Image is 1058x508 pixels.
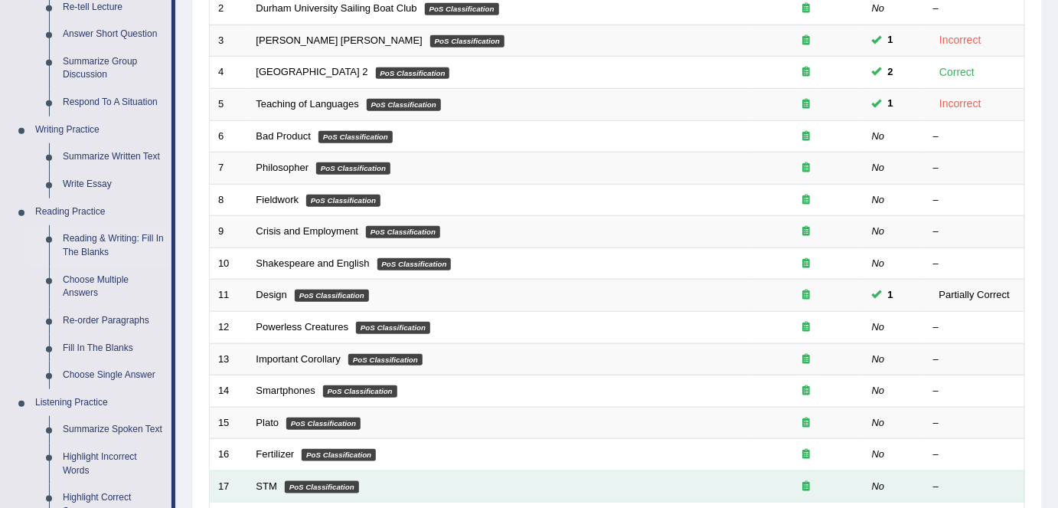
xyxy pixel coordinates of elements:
a: Design [256,289,287,300]
td: 12 [210,311,248,343]
a: Highlight Incorrect Words [56,444,171,484]
a: Fill In The Blanks [56,335,171,362]
div: Exam occurring question [757,225,855,239]
span: You can still take this question [882,32,900,48]
em: No [872,480,885,492]
div: – [933,416,1016,431]
em: No [872,194,885,205]
em: PoS Classification [306,195,380,207]
div: Exam occurring question [757,161,855,175]
em: No [872,417,885,428]
div: Exam occurring question [757,447,855,462]
span: You can still take this question [882,96,900,112]
em: No [872,2,885,14]
td: 10 [210,247,248,280]
a: Listening Practice [28,389,171,417]
a: Important Corollary [256,353,341,365]
div: Exam occurring question [757,2,855,16]
em: No [872,225,885,237]
em: PoS Classification [318,131,393,143]
em: No [872,162,885,173]
td: 8 [210,184,248,216]
td: 11 [210,280,248,312]
a: Fieldwork [256,194,299,205]
div: Exam occurring question [757,416,855,431]
a: Summarize Spoken Text [56,416,171,444]
span: You can still take this question [882,64,900,80]
a: Write Essay [56,171,171,198]
a: Answer Short Question [56,21,171,48]
a: [PERSON_NAME] [PERSON_NAME] [256,34,423,46]
div: – [933,129,1016,144]
td: 14 [210,375,248,408]
em: No [872,353,885,365]
a: [GEOGRAPHIC_DATA] 2 [256,66,368,77]
div: – [933,257,1016,271]
a: Teaching of Languages [256,98,359,110]
a: Summarize Written Text [56,143,171,171]
em: PoS Classification [425,3,499,15]
a: Writing Practice [28,116,171,144]
div: Exam occurring question [757,257,855,271]
a: Philosopher [256,162,309,173]
a: Choose Single Answer [56,362,171,389]
em: PoS Classification [302,449,376,461]
em: PoS Classification [366,226,440,238]
em: PoS Classification [285,481,359,493]
td: 17 [210,470,248,503]
div: – [933,384,1016,398]
em: PoS Classification [367,99,441,111]
a: Bad Product [256,130,312,142]
a: Reading Practice [28,198,171,226]
td: 9 [210,216,248,248]
em: No [872,448,885,460]
a: Powerless Creatures [256,321,349,333]
a: Summarize Group Discussion [56,48,171,89]
div: – [933,447,1016,462]
div: – [933,320,1016,335]
em: PoS Classification [295,290,369,302]
em: No [872,257,885,269]
div: – [933,2,1016,16]
td: 6 [210,120,248,152]
div: Incorrect [933,31,988,49]
div: – [933,225,1016,239]
div: Exam occurring question [757,320,855,335]
div: – [933,480,1016,494]
div: – [933,161,1016,175]
div: Partially Correct [933,287,1016,303]
em: PoS Classification [377,258,452,270]
a: Choose Multiple Answers [56,267,171,307]
em: No [872,321,885,333]
div: Exam occurring question [757,352,855,367]
td: 13 [210,343,248,375]
span: You can still take this question [882,287,900,303]
em: No [872,385,885,396]
td: 4 [210,57,248,89]
td: 3 [210,25,248,57]
em: No [872,130,885,142]
em: PoS Classification [323,385,397,398]
em: PoS Classification [376,67,450,80]
div: Exam occurring question [757,288,855,303]
div: Exam occurring question [757,480,855,494]
em: PoS Classification [286,418,361,430]
a: Durham University Sailing Boat Club [256,2,417,14]
em: PoS Classification [348,354,423,366]
a: Crisis and Employment [256,225,359,237]
div: Exam occurring question [757,97,855,112]
em: PoS Classification [316,162,390,175]
a: Plato [256,417,279,428]
div: Exam occurring question [757,65,855,80]
a: Respond To A Situation [56,89,171,116]
div: Exam occurring question [757,193,855,208]
td: 15 [210,407,248,439]
em: PoS Classification [356,322,430,334]
a: Re-order Paragraphs [56,307,171,335]
div: Exam occurring question [757,34,855,48]
div: Correct [933,64,981,81]
a: Fertilizer [256,448,295,460]
td: 16 [210,439,248,471]
td: 7 [210,152,248,185]
td: 5 [210,89,248,121]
